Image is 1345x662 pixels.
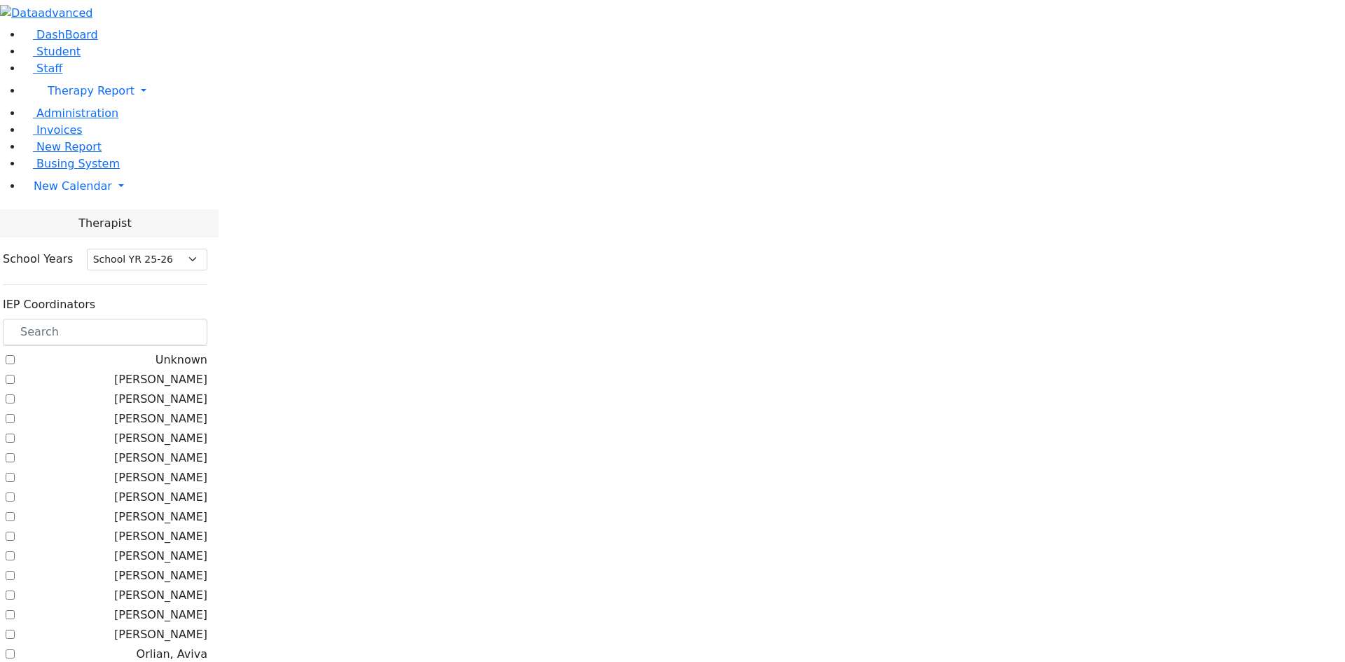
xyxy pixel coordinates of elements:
label: [PERSON_NAME] [114,489,207,506]
span: Student [36,45,81,58]
a: New Calendar [22,172,1345,200]
label: [PERSON_NAME] [114,391,207,408]
label: [PERSON_NAME] [114,411,207,427]
span: New Report [36,140,102,153]
span: DashBoard [36,28,98,41]
label: [PERSON_NAME] [114,528,207,545]
label: [PERSON_NAME] [114,469,207,486]
span: New Calendar [34,179,112,193]
a: Student [22,45,81,58]
label: [PERSON_NAME] [114,430,207,447]
label: [PERSON_NAME] [114,587,207,604]
label: School Years [3,251,73,268]
label: [PERSON_NAME] [114,548,207,565]
span: Invoices [36,123,83,137]
a: Busing System [22,157,120,170]
a: Administration [22,106,118,120]
span: Staff [36,62,62,75]
label: Unknown [156,352,207,368]
label: [PERSON_NAME] [114,371,207,388]
label: [PERSON_NAME] [114,607,207,623]
a: Staff [22,62,62,75]
input: Search [3,319,207,345]
label: [PERSON_NAME] [114,509,207,525]
span: Busing System [36,157,120,170]
label: IEP Coordinators [3,296,95,313]
a: DashBoard [22,28,98,41]
label: [PERSON_NAME] [114,567,207,584]
a: New Report [22,140,102,153]
label: [PERSON_NAME] [114,626,207,643]
span: Therapist [78,215,131,232]
span: Administration [36,106,118,120]
a: Invoices [22,123,83,137]
label: [PERSON_NAME] [114,450,207,467]
span: Therapy Report [48,84,134,97]
a: Therapy Report [22,77,1345,105]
